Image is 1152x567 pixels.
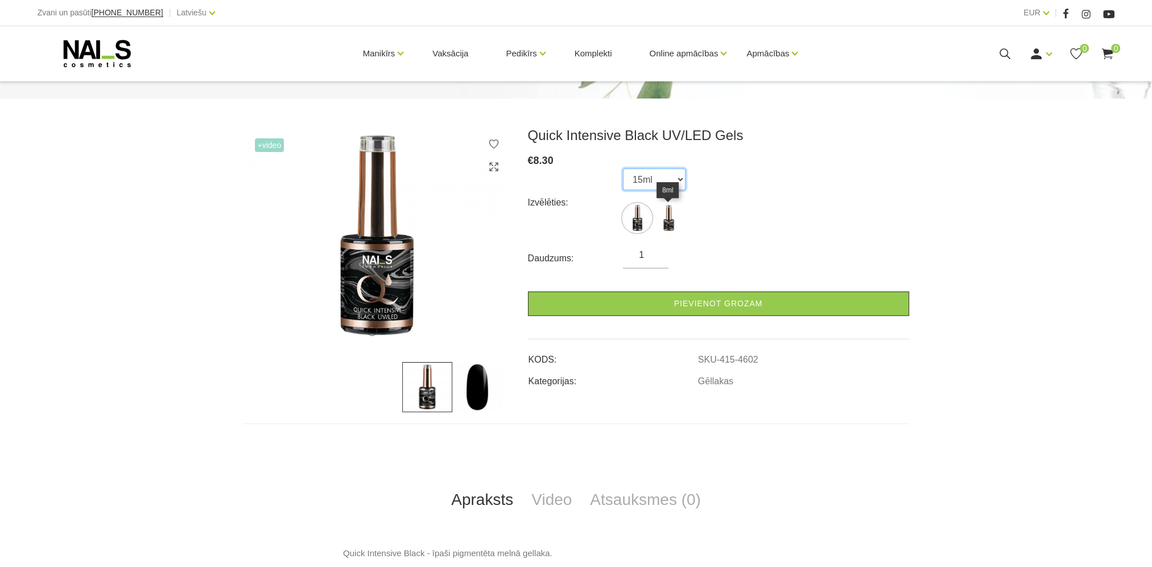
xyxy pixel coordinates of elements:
[442,481,522,519] a: Apraksts
[1111,44,1120,53] span: 0
[528,367,697,388] td: Kategorijas:
[528,127,909,144] h3: Quick Intensive Black UV/LED Gels
[243,127,511,345] img: ...
[1055,6,1057,20] span: |
[452,362,502,412] img: ...
[1100,47,1114,61] a: 0
[423,26,477,81] a: Vaksācija
[528,155,534,166] span: €
[92,9,163,17] a: [PHONE_NUMBER]
[581,481,710,519] a: Atsauksmes (0)
[92,8,163,17] span: [PHONE_NUMBER]
[565,26,621,81] a: Komplekti
[1023,6,1040,19] a: EUR
[1069,47,1083,61] a: 0
[522,481,581,519] a: Video
[402,362,452,412] img: ...
[654,204,683,232] img: ...
[528,249,624,268] div: Daudzums:
[506,31,536,76] a: Pedikīrs
[528,345,697,367] td: KODS:
[534,155,554,166] span: 8.30
[1080,44,1089,53] span: 0
[528,194,624,212] div: Izvēlēties:
[255,138,284,152] span: +Video
[623,204,651,232] img: ...
[528,291,909,316] a: Pievienot grozam
[367,326,377,336] button: 1 of 2
[746,31,789,76] a: Apmācības
[169,6,171,20] span: |
[383,328,389,334] button: 2 of 2
[177,6,207,19] a: Latviešu
[363,31,395,76] a: Manikīrs
[38,6,163,20] div: Zvani un pasūti
[649,31,718,76] a: Online apmācības
[698,376,733,387] a: Gēllakas
[698,355,758,365] a: SKU-415-4602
